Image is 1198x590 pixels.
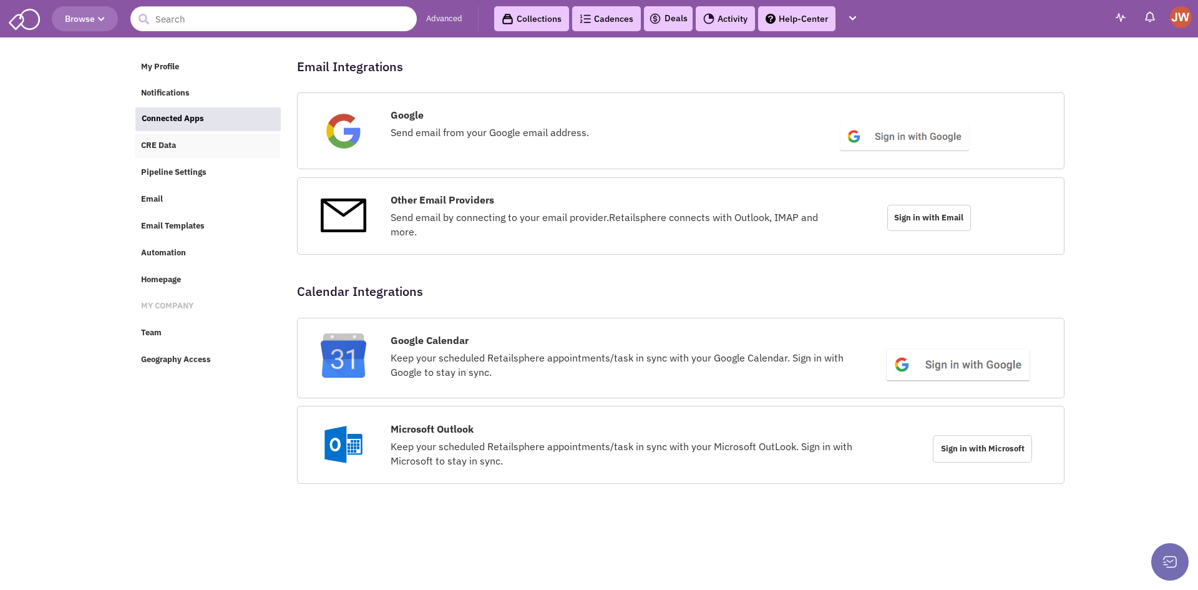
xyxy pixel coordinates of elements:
[135,188,280,212] a: Email
[141,355,211,365] span: Geography Access
[838,120,971,152] img: btn_google_signin_light_normal_web@2x.png
[130,6,417,31] input: Search
[135,134,280,158] a: CRE Data
[135,56,280,79] a: My Profile
[391,193,494,207] label: Other Email Providers
[141,140,176,151] span: CRE Data
[135,322,280,345] a: Team
[884,347,1033,382] img: btn_google_signin_light_normal_web@2x.png
[141,301,193,312] span: MY COMPANY
[758,6,835,31] a: Help-Center
[502,13,514,25] img: icon-collection-lavender-black.svg
[649,11,661,26] img: icon-deals.svg
[135,215,280,238] a: Email Templates
[887,205,971,231] span: Sign in with Email
[391,422,474,436] label: Microsoft Outlook
[135,348,280,372] a: Geography Access
[321,108,366,153] img: Google.png
[933,435,1033,463] span: Sign in with Microsoft
[141,247,186,258] span: Automation
[391,333,469,348] label: Google Calendar
[141,274,181,285] span: Homepage
[141,167,207,177] span: Pipeline Settings
[141,61,179,72] span: My Profile
[391,126,589,139] span: Send email from your Google email address.
[703,13,714,24] img: Activity.png
[391,108,424,122] label: Google
[9,6,40,30] img: SmartAdmin
[321,193,366,238] img: OtherEmail.png
[297,286,423,297] h2: Calendar Integrations
[135,268,280,292] a: Homepage
[391,352,844,378] span: Keep your scheduled Retailsphere appointments/task in sync with your Google Calendar. Sign in wit...
[141,88,190,99] span: Notifications
[426,13,462,25] a: Advanced
[141,328,162,338] span: Team
[391,211,818,238] span: Send email by connecting to your email provider.Retailsphere connects with Outlook, IMAP and more.
[580,14,591,23] img: Cadences_logo.png
[142,114,204,124] span: Connected Apps
[766,14,776,24] img: help.png
[297,61,403,72] h2: Email Integrations
[141,220,205,231] span: Email Templates
[135,242,280,265] a: Automation
[1170,6,1192,28] img: Josi Williams
[135,107,281,131] a: Connected Apps
[321,333,366,377] img: GoogleCalendar.svg.png
[65,13,105,24] span: Browse
[696,6,755,31] a: Activity
[321,422,366,467] img: OulLookCalendar.png
[391,440,852,467] span: Keep your scheduled Retailsphere appointments/task in sync with your Microsoft OutLook. Sign in w...
[649,11,688,26] a: Deals
[572,6,641,31] a: Cadences
[494,6,569,31] a: Collections
[52,6,118,31] button: Browse
[141,194,163,204] span: Email
[135,82,280,106] a: Notifications
[135,161,280,185] a: Pipeline Settings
